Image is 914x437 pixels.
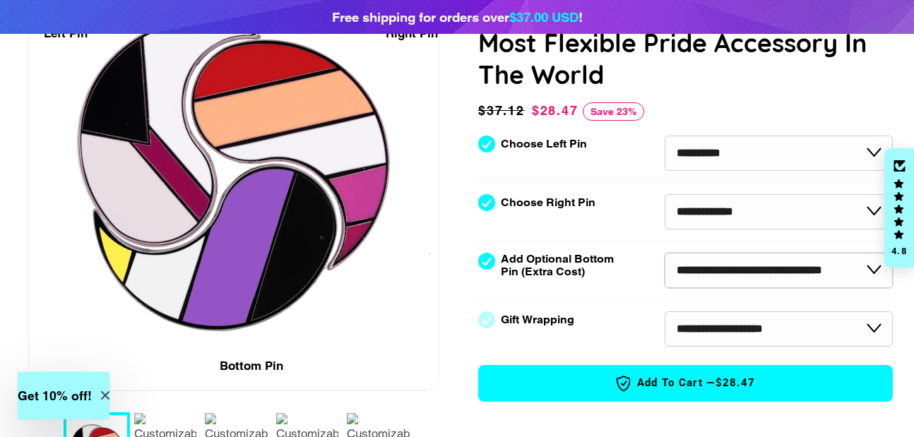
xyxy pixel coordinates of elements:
label: Choose Right Pin [501,196,595,209]
span: Add to Cart — [500,374,871,393]
span: $37.12 [478,101,528,121]
div: Bottom Pin [220,357,283,376]
div: Click to open Judge.me floating reviews tab [884,148,914,268]
span: Save 23% [583,102,644,121]
span: $28.47 [716,376,756,390]
div: 4.8 [891,246,908,256]
span: $28.47 [532,103,578,118]
label: Add Optional Bottom Pin (Extra Cost) [501,253,619,278]
label: Choose Left Pin [501,138,587,150]
label: Gift Wrapping [501,313,574,326]
button: Add to Cart —$28.47 [478,365,893,402]
span: $37.00 USD [509,9,578,25]
div: Free shipping for orders over ! [332,7,583,27]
